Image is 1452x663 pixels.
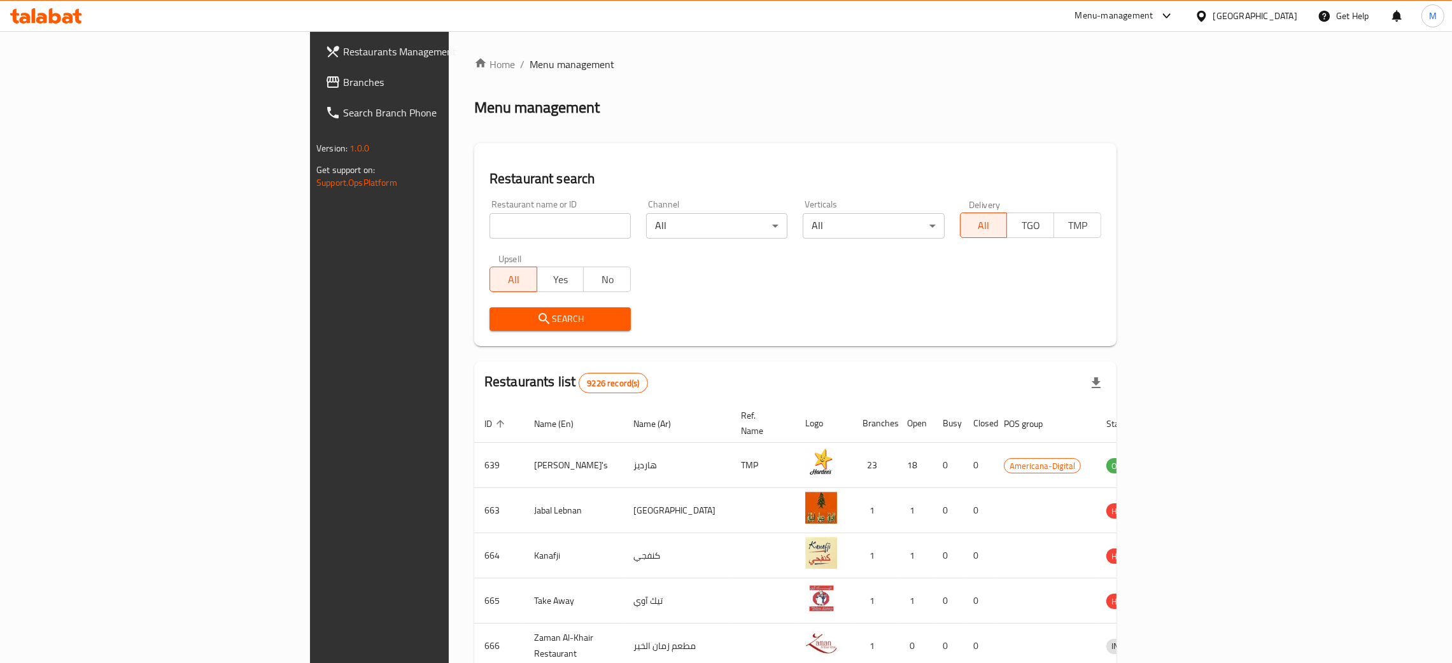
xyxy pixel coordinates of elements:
span: Get support on: [316,162,375,178]
h2: Menu management [474,97,600,118]
td: 0 [963,533,994,578]
td: 0 [933,533,963,578]
td: 1 [897,488,933,533]
span: POS group [1004,416,1059,431]
span: Search [500,311,621,327]
th: Open [897,404,933,443]
span: 1.0.0 [349,140,369,157]
span: Version: [316,140,348,157]
span: Status [1106,416,1148,431]
th: Logo [795,404,852,443]
img: Kanafji [805,537,837,569]
a: Search Branch Phone [315,97,553,128]
a: Support.OpsPlatform [316,174,397,191]
button: TGO [1006,213,1054,238]
td: 0 [963,488,994,533]
span: 9226 record(s) [579,377,647,389]
h2: Restaurants list [484,372,648,393]
div: All [646,213,787,239]
span: Search Branch Phone [343,105,542,120]
span: No [589,270,626,289]
span: HIDDEN [1106,549,1145,564]
span: Menu management [530,57,614,72]
span: TMP [1059,216,1096,235]
div: Menu-management [1075,8,1153,24]
div: Total records count [579,373,647,393]
th: Closed [963,404,994,443]
img: Hardee's [805,447,837,478]
img: Zaman Al-Khair Restaurant [805,627,837,659]
span: INACTIVE [1106,639,1150,653]
label: Delivery [969,200,1001,209]
h2: Restaurant search [490,169,1101,188]
td: 1 [852,488,897,533]
span: Yes [542,270,579,289]
img: Take Away [805,582,837,614]
td: Take Away [524,578,623,624]
span: TGO [1012,216,1049,235]
span: HIDDEN [1106,594,1145,609]
span: M [1429,9,1437,23]
td: 0 [933,578,963,624]
span: ID [484,416,509,431]
th: Branches [852,404,897,443]
td: 0 [933,488,963,533]
span: Branches [343,74,542,90]
td: 1 [897,578,933,624]
span: All [495,270,532,289]
span: Restaurants Management [343,44,542,59]
div: Export file [1081,368,1111,398]
label: Upsell [498,254,522,263]
td: TMP [731,443,795,488]
td: 23 [852,443,897,488]
a: Restaurants Management [315,36,553,67]
td: 0 [933,443,963,488]
span: Name (Ar) [633,416,687,431]
span: Ref. Name [741,408,780,438]
td: [PERSON_NAME]'s [524,443,623,488]
td: 1 [852,578,897,624]
button: No [583,267,631,292]
button: All [490,267,537,292]
div: All [803,213,944,239]
td: هارديز [623,443,731,488]
nav: breadcrumb [474,57,1117,72]
span: Name (En) [534,416,590,431]
button: Yes [537,267,584,292]
button: Search [490,307,631,331]
a: Branches [315,67,553,97]
div: OPEN [1106,458,1138,473]
td: 1 [897,533,933,578]
button: All [960,213,1008,238]
td: كنفجي [623,533,731,578]
div: HIDDEN [1106,594,1145,609]
span: OPEN [1106,459,1138,473]
th: Busy [933,404,963,443]
span: All [966,216,1003,235]
td: 18 [897,443,933,488]
td: 0 [963,578,994,624]
td: Jabal Lebnan [524,488,623,533]
td: 0 [963,443,994,488]
td: 1 [852,533,897,578]
td: [GEOGRAPHIC_DATA] [623,488,731,533]
input: Search for restaurant name or ID.. [490,213,631,239]
td: Kanafji [524,533,623,578]
td: تيك آوي [623,578,731,624]
span: HIDDEN [1106,504,1145,519]
img: Jabal Lebnan [805,492,837,524]
button: TMP [1054,213,1101,238]
div: [GEOGRAPHIC_DATA] [1213,9,1297,23]
span: Americana-Digital [1004,459,1080,473]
